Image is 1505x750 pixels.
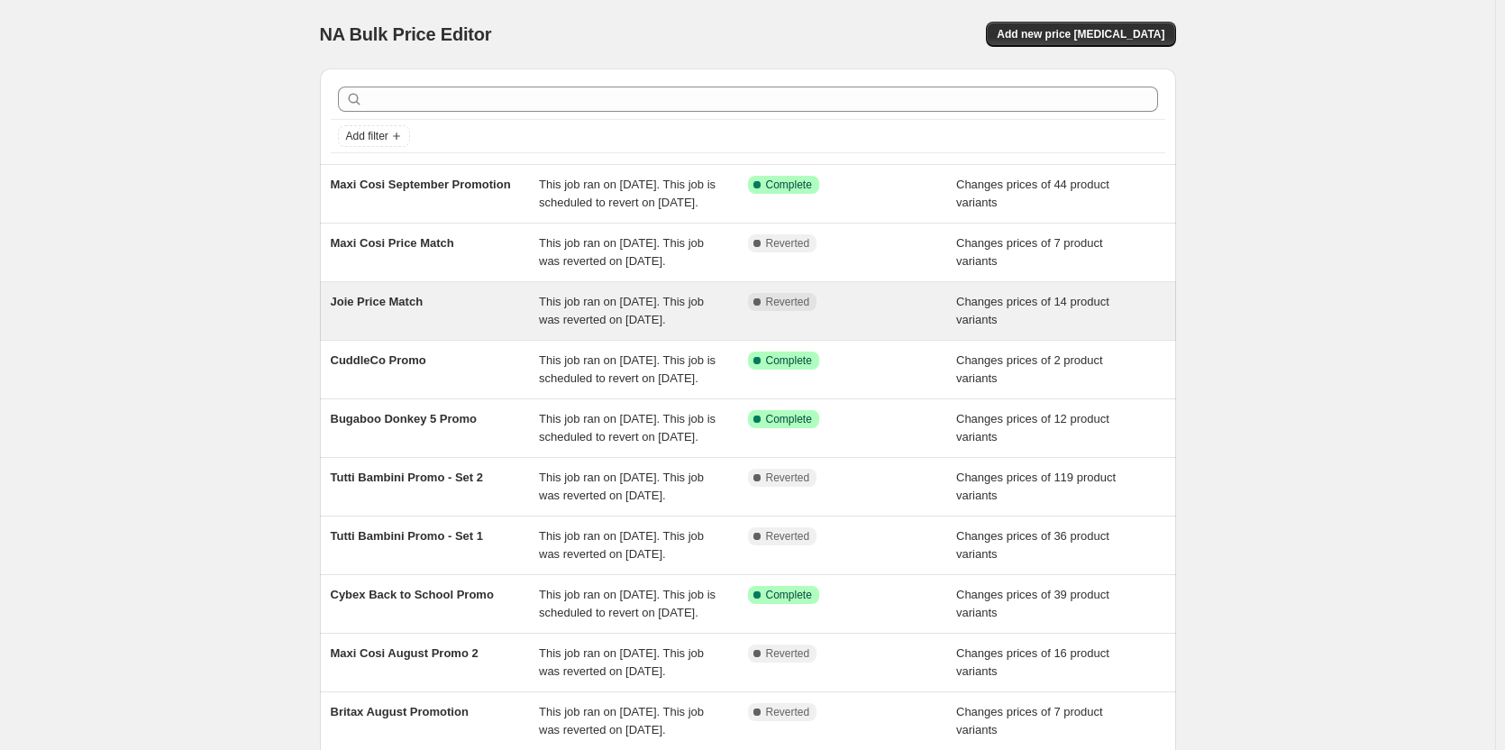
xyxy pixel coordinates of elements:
button: Add new price [MEDICAL_DATA] [986,22,1175,47]
span: This job ran on [DATE]. This job was reverted on [DATE]. [539,529,704,561]
span: CuddleCo Promo [331,353,426,367]
span: Tutti Bambini Promo - Set 1 [331,529,484,543]
span: NA Bulk Price Editor [320,24,492,44]
span: Changes prices of 44 product variants [956,178,1109,209]
span: Changes prices of 36 product variants [956,529,1109,561]
span: Reverted [766,529,810,544]
span: Complete [766,588,812,602]
span: Reverted [766,236,810,251]
span: Cybex Back to School Promo [331,588,494,601]
span: Reverted [766,646,810,661]
button: Add filter [338,125,410,147]
span: Changes prices of 7 product variants [956,705,1103,736]
span: Complete [766,353,812,368]
span: This job ran on [DATE]. This job was reverted on [DATE]. [539,236,704,268]
span: Maxi Cosi Price Match [331,236,454,250]
span: This job ran on [DATE]. This job was reverted on [DATE]. [539,471,704,502]
span: Changes prices of 39 product variants [956,588,1109,619]
span: Maxi Cosi September Promotion [331,178,511,191]
span: Joie Price Match [331,295,424,308]
span: This job ran on [DATE]. This job was reverted on [DATE]. [539,295,704,326]
span: Changes prices of 2 product variants [956,353,1103,385]
span: Add new price [MEDICAL_DATA] [997,27,1164,41]
span: Bugaboo Donkey 5 Promo [331,412,478,425]
span: Add filter [346,129,388,143]
span: This job ran on [DATE]. This job was reverted on [DATE]. [539,646,704,678]
span: This job ran on [DATE]. This job is scheduled to revert on [DATE]. [539,178,716,209]
span: Reverted [766,295,810,309]
span: Changes prices of 119 product variants [956,471,1116,502]
span: Tutti Bambini Promo - Set 2 [331,471,484,484]
span: This job ran on [DATE]. This job is scheduled to revert on [DATE]. [539,353,716,385]
span: This job ran on [DATE]. This job is scheduled to revert on [DATE]. [539,412,716,444]
span: This job ran on [DATE]. This job was reverted on [DATE]. [539,705,704,736]
span: Complete [766,412,812,426]
span: Reverted [766,705,810,719]
span: This job ran on [DATE]. This job is scheduled to revert on [DATE]. [539,588,716,619]
span: Britax August Promotion [331,705,469,718]
span: Maxi Cosi August Promo 2 [331,646,479,660]
span: Changes prices of 16 product variants [956,646,1109,678]
span: Changes prices of 12 product variants [956,412,1109,444]
span: Reverted [766,471,810,485]
span: Complete [766,178,812,192]
span: Changes prices of 7 product variants [956,236,1103,268]
span: Changes prices of 14 product variants [956,295,1109,326]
